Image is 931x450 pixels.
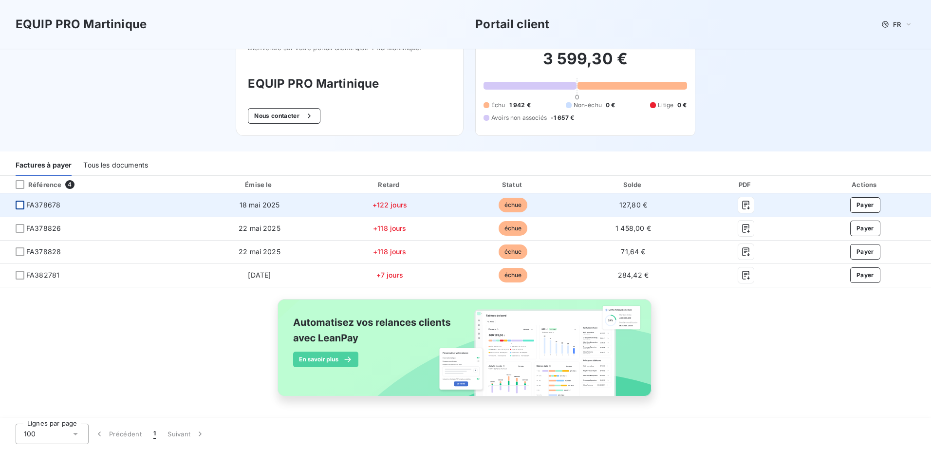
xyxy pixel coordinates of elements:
[509,101,531,110] span: 1 942 €
[850,244,880,260] button: Payer
[619,201,647,209] span: 127,80 €
[148,424,162,444] button: 1
[491,101,505,110] span: Échu
[153,429,156,439] span: 1
[801,180,929,189] div: Actions
[893,20,901,28] span: FR
[89,424,148,444] button: Précédent
[499,244,528,259] span: échue
[677,101,687,110] span: 0 €
[194,180,326,189] div: Émise le
[850,267,880,283] button: Payer
[26,200,60,210] span: FA378678
[694,180,797,189] div: PDF
[372,201,408,209] span: +122 jours
[26,247,61,257] span: FA378828
[240,201,280,209] span: 18 mai 2025
[239,247,280,256] span: 22 mai 2025
[574,101,602,110] span: Non-échu
[8,180,61,189] div: Référence
[658,101,673,110] span: Litige
[16,155,72,176] div: Factures à payer
[248,75,451,93] h3: EQUIP PRO Martinique
[621,247,645,256] span: 71,64 €
[83,155,148,176] div: Tous les documents
[248,108,320,124] button: Nous contacter
[454,180,572,189] div: Statut
[499,221,528,236] span: échue
[26,270,59,280] span: FA382781
[373,224,407,232] span: +118 jours
[26,224,61,233] span: FA378826
[491,113,547,122] span: Avoirs non associés
[475,16,549,33] h3: Portail client
[850,197,880,213] button: Payer
[16,16,147,33] h3: EQUIP PRO Martinique
[248,271,271,279] span: [DATE]
[615,224,651,232] span: 1 458,00 €
[618,271,649,279] span: 284,42 €
[499,198,528,212] span: échue
[576,180,691,189] div: Solde
[269,293,662,413] img: banner
[162,424,211,444] button: Suivant
[24,429,36,439] span: 100
[606,101,615,110] span: 0 €
[65,180,74,189] span: 4
[239,224,280,232] span: 22 mai 2025
[484,49,687,78] h2: 3 599,30 €
[329,180,450,189] div: Retard
[499,268,528,282] span: échue
[376,271,403,279] span: +7 jours
[850,221,880,236] button: Payer
[373,247,407,256] span: +118 jours
[551,113,574,122] span: -1 657 €
[575,93,579,101] span: 0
